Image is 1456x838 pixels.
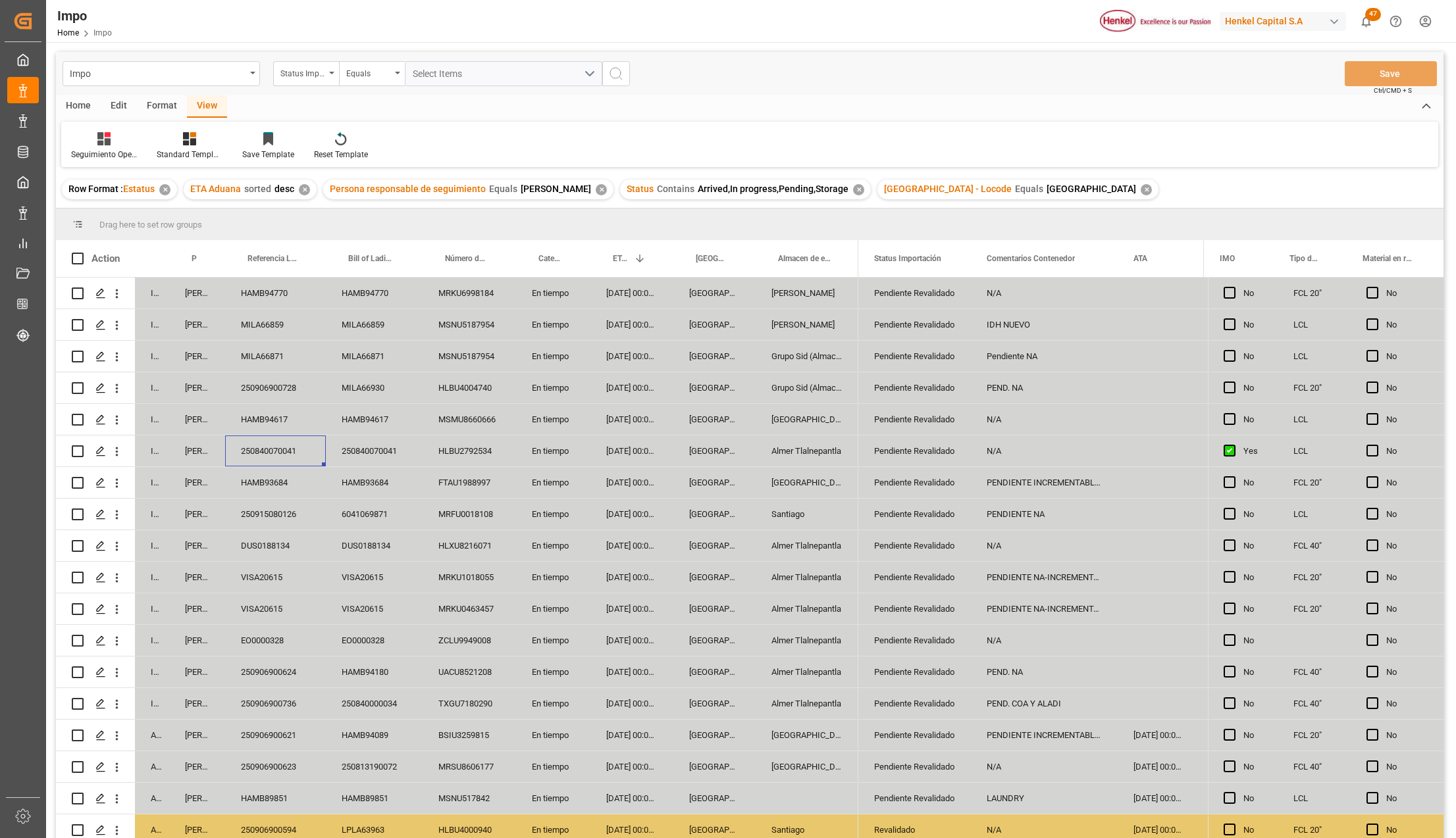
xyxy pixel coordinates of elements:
[169,372,225,403] div: [PERSON_NAME]
[756,530,858,561] div: Almer Tlalnepantla
[590,278,673,308] div: [DATE] 00:00:00
[756,404,858,435] div: [GEOGRAPHIC_DATA]
[673,688,756,719] div: [GEOGRAPHIC_DATA]
[521,184,591,194] span: [PERSON_NAME]
[135,625,169,656] div: In progress
[169,435,225,466] div: [PERSON_NAME]
[326,467,423,498] div: HAMB93684
[1118,751,1197,782] div: [DATE] 00:00:00
[56,309,858,341] div: Press SPACE to select this row.
[590,530,673,561] div: [DATE] 00:00:00
[225,530,326,561] div: DUS0188134
[56,751,858,783] div: Press SPACE to select this row.
[1345,61,1437,86] button: Save
[1381,7,1411,36] button: Help Center
[1208,435,1443,467] div: Press SPACE to select this row.
[1278,783,1351,814] div: LCL
[169,720,225,751] div: [PERSON_NAME]
[1208,688,1443,720] div: Press SPACE to select this row.
[187,95,227,118] div: View
[673,656,756,687] div: [GEOGRAPHIC_DATA]
[326,688,423,719] div: 250840000034
[169,499,225,530] div: [PERSON_NAME]
[225,656,326,687] div: 250906900624
[135,467,169,498] div: In progress
[135,341,169,372] div: In progress
[423,278,516,308] div: MRKU6998184
[538,254,563,263] span: Categoría
[225,341,326,372] div: MILA66871
[63,61,260,86] button: open menu
[756,341,858,372] div: Grupo Sid (Almacenaje y Distribucion AVIOR)
[225,467,326,498] div: HAMB93684
[326,625,423,656] div: EO0000328
[159,184,170,195] div: ✕
[971,593,1118,624] div: PENDIENTE NA-INCREMENTABLES
[1141,184,1152,195] div: ✕
[516,467,590,498] div: En tiempo
[56,593,858,625] div: Press SPACE to select this row.
[70,64,246,81] div: Impo
[326,562,423,593] div: VISA20615
[135,499,169,530] div: In progress
[756,435,858,466] div: Almer Tlalnepantla
[135,309,169,340] div: In progress
[135,530,169,561] div: In progress
[657,184,694,194] span: Contains
[339,61,405,86] button: open menu
[423,499,516,530] div: MRFU0018108
[423,783,516,814] div: MSNU517842
[756,467,858,498] div: [GEOGRAPHIC_DATA]
[1208,720,1443,751] div: Press SPACE to select this row.
[971,404,1118,435] div: N/A
[673,309,756,340] div: [GEOGRAPHIC_DATA]
[135,656,169,687] div: In progress
[225,309,326,340] div: MILA66859
[280,64,325,80] div: Status Importación
[756,372,858,403] div: Grupo Sid (Almacenaje y Distribucion AVIOR)
[326,499,423,530] div: 6041069871
[971,341,1118,372] div: Pendiente NA
[971,435,1118,466] div: N/A
[756,688,858,719] div: Almer Tlalnepantla
[326,372,423,403] div: MILA66930
[169,530,225,561] div: [PERSON_NAME]
[135,783,169,814] div: Arrived
[1278,404,1351,435] div: LCL
[1365,8,1381,21] span: 47
[423,372,516,403] div: HLBU4004740
[971,467,1118,498] div: PENDIENTE INCREMENTABLES Y NA
[1351,7,1381,36] button: show 47 new notifications
[56,656,858,688] div: Press SPACE to select this row.
[590,625,673,656] div: [DATE] 00:00:00
[590,341,673,372] div: [DATE] 00:00:00
[602,61,630,86] button: search button
[157,149,222,160] div: Standard Templates
[971,562,1118,593] div: PENDIENTE NA-INCREMENTABLES
[169,751,225,782] div: [PERSON_NAME]
[56,467,858,499] div: Press SPACE to select this row.
[225,783,326,814] div: HAMB89851
[874,278,955,308] div: Pendiente Revalidado
[1278,499,1351,530] div: LCL
[423,625,516,656] div: ZCLU9949008
[778,254,831,263] span: Almacen de entrega
[135,593,169,624] div: In progress
[169,688,225,719] div: [PERSON_NAME]
[673,372,756,403] div: [GEOGRAPHIC_DATA]
[1220,254,1235,263] span: IMO
[1208,499,1443,530] div: Press SPACE to select this row.
[673,593,756,624] div: [GEOGRAPHIC_DATA]
[696,254,728,263] span: [GEOGRAPHIC_DATA] - Locode
[326,530,423,561] div: DUS0188134
[590,688,673,719] div: [DATE] 00:00:00
[413,68,469,79] span: Select Items
[423,720,516,751] div: BSIU3259815
[314,149,368,160] div: Reset Template
[1278,562,1351,593] div: FCL 20"
[987,254,1075,263] span: Comentarios Contenedor
[516,309,590,340] div: En tiempo
[135,404,169,435] div: In progress
[516,720,590,751] div: En tiempo
[225,593,326,624] div: VISA20615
